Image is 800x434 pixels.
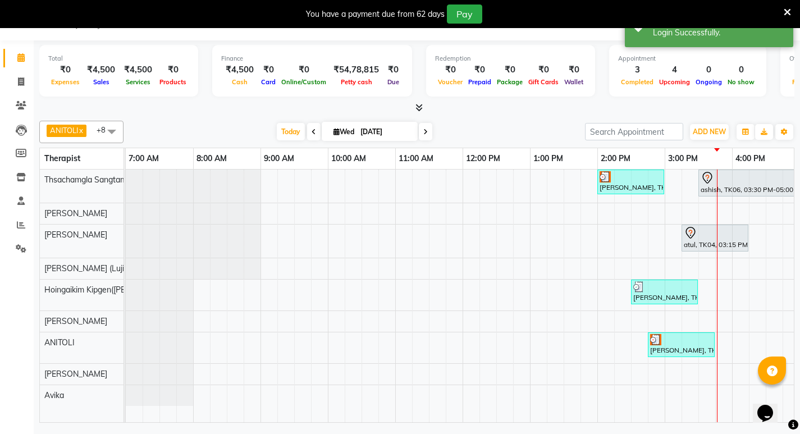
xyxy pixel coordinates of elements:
div: Total [48,54,189,63]
div: ₹0 [258,63,278,76]
span: Gift Cards [525,78,561,86]
button: ADD NEW [690,124,729,140]
span: Wallet [561,78,586,86]
span: [PERSON_NAME] [44,369,107,379]
div: ₹4,500 [221,63,258,76]
div: Finance [221,54,403,63]
span: Thsachamgla Sangtam (Achum) [44,175,159,185]
div: ₹0 [561,63,586,76]
span: Upcoming [656,78,693,86]
div: ₹0 [494,63,525,76]
div: [PERSON_NAME], TK05, 02:30 PM-03:30 PM, Fusion Therapy - 60 Mins [632,281,697,303]
div: Login Successfully. [653,27,785,39]
span: Today [277,123,305,140]
div: [PERSON_NAME], TK03, 02:45 PM-03:45 PM, Royal Siam - 60 Mins [649,334,714,355]
span: Completed [618,78,656,86]
span: Products [157,78,189,86]
span: Wed [331,127,357,136]
div: Redemption [435,54,586,63]
div: ₹0 [278,63,329,76]
div: You have a payment due from 62 days [306,8,445,20]
span: ANITOLI [50,126,78,135]
div: ₹0 [383,63,403,76]
div: 3 [618,63,656,76]
div: 0 [725,63,757,76]
span: Due [385,78,402,86]
div: atul, TK04, 03:15 PM-04:15 PM, Swedish De-Stress - 60 Mins [683,226,747,250]
div: ₹4,500 [83,63,120,76]
span: No show [725,78,757,86]
span: Petty cash [338,78,375,86]
span: [PERSON_NAME] [44,316,107,326]
span: Hoingaikim Kipgen([PERSON_NAME]) [44,285,179,295]
div: [PERSON_NAME], TK02, 02:00 PM-03:00 PM, Fusion Therapy - 60 Mins [598,171,663,193]
input: 2025-09-03 [357,124,413,140]
div: ₹54,78,815 [329,63,383,76]
div: ₹0 [525,63,561,76]
a: 10:00 AM [328,150,369,167]
input: Search Appointment [585,123,683,140]
span: +8 [97,125,114,134]
span: ANITOLI [44,337,75,348]
span: Prepaid [465,78,494,86]
iframe: chat widget [753,389,789,423]
span: Online/Custom [278,78,329,86]
div: ₹0 [465,63,494,76]
a: 12:00 PM [463,150,503,167]
span: Card [258,78,278,86]
span: Package [494,78,525,86]
div: ₹0 [435,63,465,76]
span: Sales [90,78,112,86]
a: 2:00 PM [598,150,633,167]
div: ₹4,500 [120,63,157,76]
a: 3:00 PM [665,150,701,167]
a: 9:00 AM [261,150,297,167]
span: Services [123,78,153,86]
a: 11:00 AM [396,150,436,167]
span: [PERSON_NAME] [44,208,107,218]
span: Therapist [44,153,80,163]
a: 8:00 AM [194,150,230,167]
a: x [78,126,83,135]
span: Voucher [435,78,465,86]
a: 4:00 PM [733,150,768,167]
span: ADD NEW [693,127,726,136]
div: ashish, TK06, 03:30 PM-05:00 PM, Royal Siam - 90 Mins [700,171,798,195]
a: 1:00 PM [531,150,566,167]
a: 7:00 AM [126,150,162,167]
span: [PERSON_NAME] [44,230,107,240]
span: Avika [44,390,64,400]
div: ₹0 [157,63,189,76]
span: Cash [229,78,250,86]
span: [PERSON_NAME] (Lujik) [44,263,130,273]
div: 0 [693,63,725,76]
button: Pay [447,4,482,24]
span: Ongoing [693,78,725,86]
span: Expenses [48,78,83,86]
div: ₹0 [48,63,83,76]
div: 4 [656,63,693,76]
div: Appointment [618,54,757,63]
